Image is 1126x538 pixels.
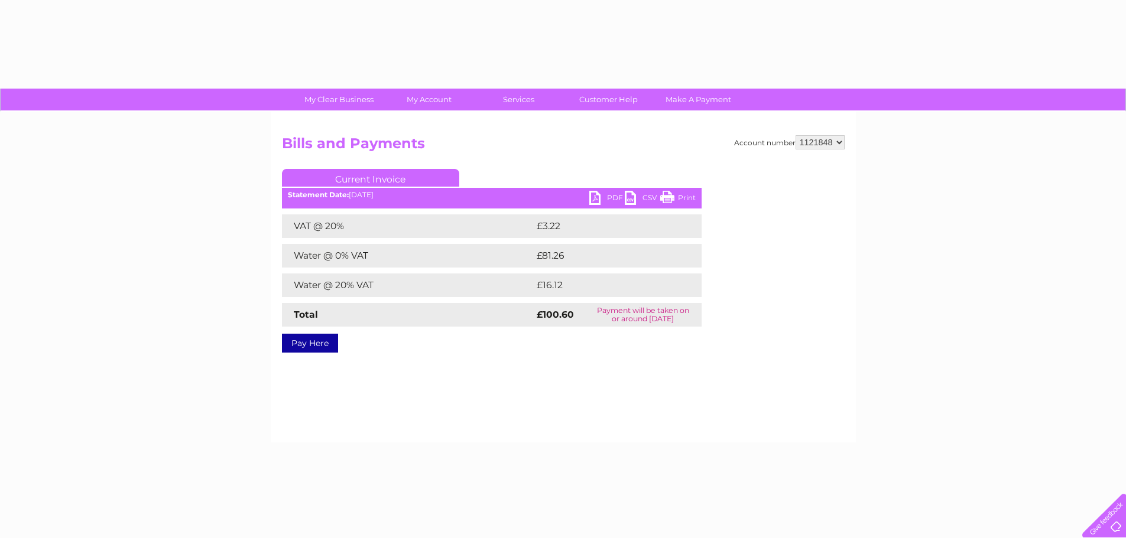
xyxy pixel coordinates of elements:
b: Statement Date: [288,190,349,199]
a: Make A Payment [650,89,747,110]
a: CSV [625,191,660,208]
a: Print [660,191,696,208]
td: Water @ 0% VAT [282,244,534,268]
td: £3.22 [534,214,674,238]
h2: Bills and Payments [282,135,845,158]
td: Water @ 20% VAT [282,273,534,297]
a: My Clear Business [290,89,388,110]
td: Payment will be taken on or around [DATE] [585,303,701,327]
strong: £100.60 [537,309,574,320]
a: Services [470,89,567,110]
a: Pay Here [282,334,338,353]
td: £16.12 [534,273,676,297]
div: [DATE] [282,191,702,199]
a: PDF [589,191,625,208]
div: Account number [734,135,845,149]
strong: Total [294,309,318,320]
a: Customer Help [560,89,657,110]
a: Current Invoice [282,169,459,187]
td: £81.26 [534,244,677,268]
a: My Account [380,89,478,110]
td: VAT @ 20% [282,214,534,238]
